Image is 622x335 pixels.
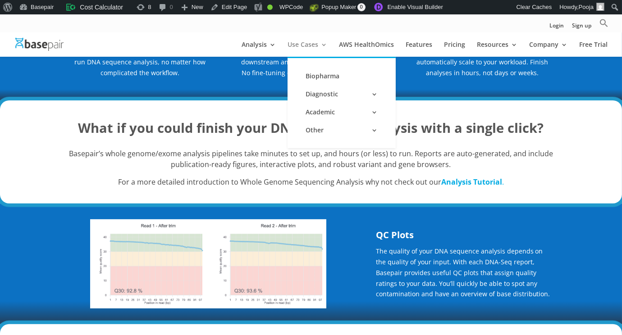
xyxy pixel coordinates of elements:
p: Basepair’s whole genome/exome analysis pipelines take minutes to set up, and hours (or less) to r... [68,149,554,177]
span: Pooja [579,4,594,10]
strong: QC Plots [376,229,414,241]
img: Basepair [15,38,64,51]
a: Other [297,121,387,139]
a: AWS HealthOmics [339,41,394,57]
a: Pricing [444,41,465,57]
strong: Analysis Tutorial [441,177,502,187]
a: Company [529,41,567,57]
span: The quality of your DNA sequence analysis depends on the quality of your input. With each DNA-Seq... [376,247,550,298]
a: Analysis Tutorial. [441,177,504,187]
a: Search Icon Link [599,18,608,32]
a: Features [406,41,432,57]
a: Academic [297,103,387,121]
a: Biopharma [297,67,387,85]
iframe: Drift Widget Chat Controller [577,290,611,324]
a: Resources [477,41,517,57]
a: Use Cases [288,41,327,57]
a: Analysis [242,41,276,57]
p: For a more detailed introduction to Whole Genome Sequencing Analysis why not check out our [68,177,554,188]
img: ccb-logo.svg [66,3,75,12]
a: Diagnostic [297,85,387,103]
a: Login [549,23,564,32]
span: 0 [357,3,366,11]
strong: What if you could finish your DNA-Seq data analysis with a single click? [78,119,544,136]
div: Good [267,5,273,10]
svg: Search [599,18,608,27]
a: Sign up [572,23,591,32]
a: Free Trial [579,41,608,57]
